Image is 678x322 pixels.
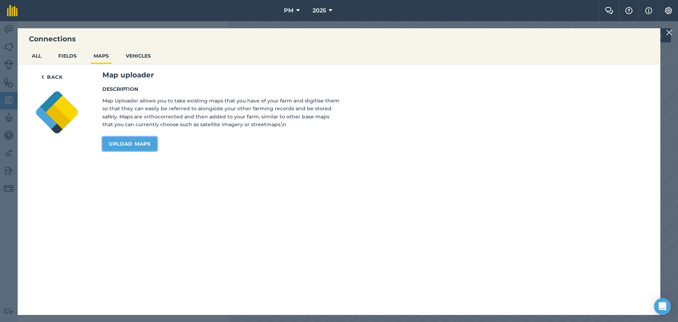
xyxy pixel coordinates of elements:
[123,49,154,63] button: VEHICLES
[605,7,613,14] img: Two speech bubbles overlapping with the left bubble in the forefront
[35,70,69,84] button: Back
[645,6,652,15] img: svg+xml;base64,PHN2ZyB4bWxucz0iaHR0cDovL3d3dy53My5vcmcvMjAwMC9zdmciIHdpZHRoPSIxNyIgaGVpZ2h0PSIxNy...
[102,97,340,129] p: Map Uploader allows you to take existing maps that you have of your farm and digitise them so tha...
[35,90,80,135] img: Map uploader logo
[666,28,672,37] img: svg+xml;base64,PHN2ZyB4bWxucz0iaHR0cDovL3d3dy53My5vcmcvMjAwMC9zdmciIHdpZHRoPSIyMiIgaGVpZ2h0PSIzMC...
[102,85,340,93] h4: Description
[654,298,671,315] div: Open Intercom Messenger
[7,5,18,16] img: fieldmargin Logo
[29,49,44,63] button: ALL
[102,137,157,151] a: Upload maps
[91,49,112,63] button: MAPS
[313,6,326,15] span: 2025
[41,73,44,81] img: svg+xml;base64,PHN2ZyB4bWxucz0iaHR0cDovL3d3dy53My5vcmcvMjAwMC9zdmciIHdpZHRoPSI5IiBoZWlnaHQ9IjI0Ii...
[102,70,643,80] h3: Map uploader
[664,7,673,14] img: A cog icon
[18,34,660,44] h3: Connections
[284,6,293,15] span: PM
[55,49,79,63] button: FIELDS
[625,7,633,14] img: A question mark icon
